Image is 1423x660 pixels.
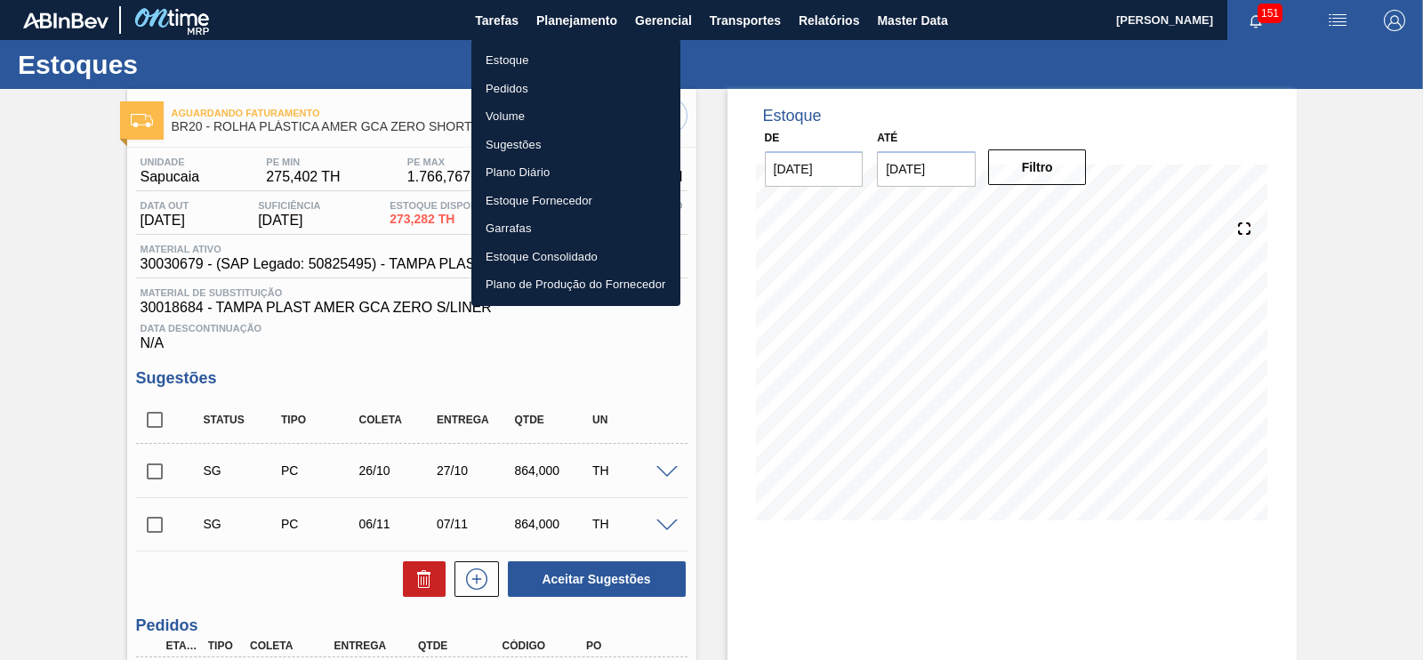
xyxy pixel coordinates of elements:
a: Estoque Consolidado [471,243,680,271]
a: Garrafas [471,214,680,243]
a: Pedidos [471,75,680,103]
a: Estoque Fornecedor [471,187,680,215]
a: Plano Diário [471,158,680,187]
a: Estoque [471,46,680,75]
a: Sugestões [471,131,680,159]
a: Volume [471,102,680,131]
a: Plano de Produção do Fornecedor [471,270,680,299]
